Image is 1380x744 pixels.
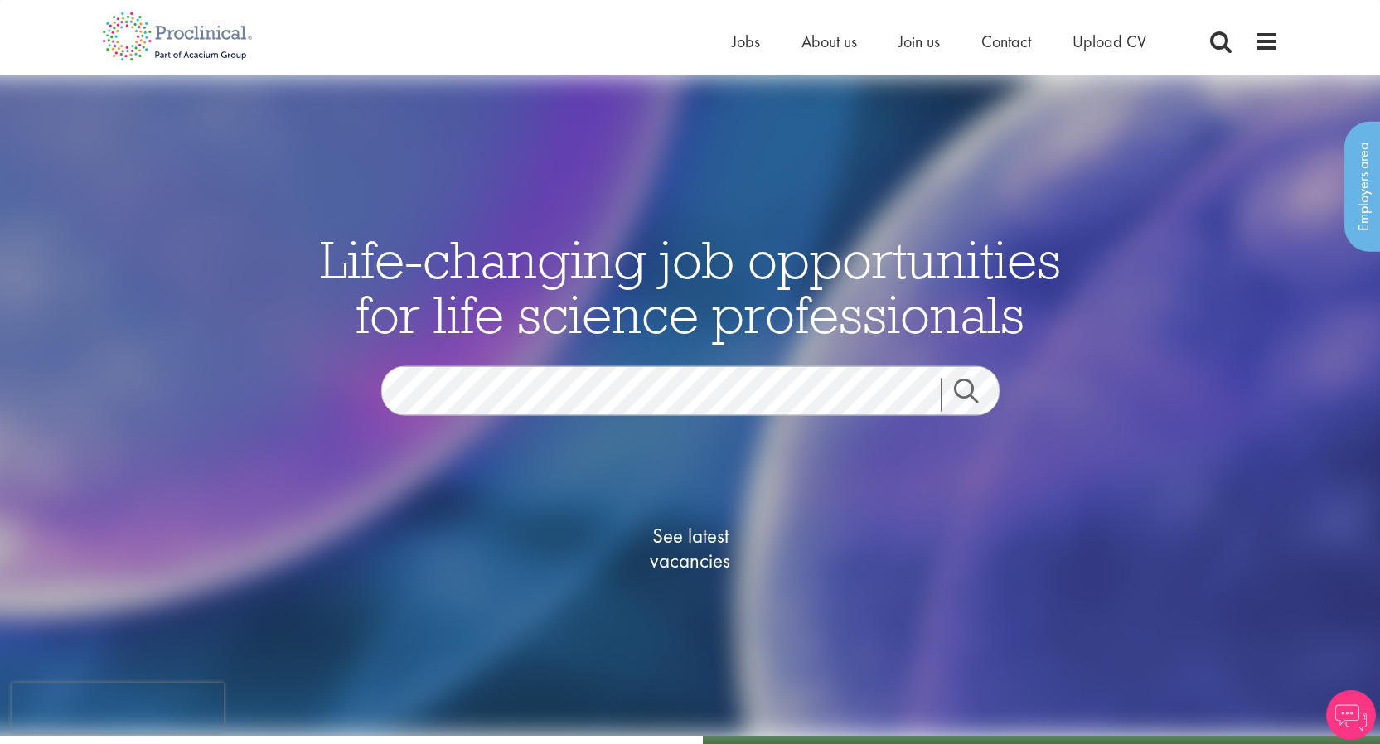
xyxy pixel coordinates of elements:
[732,31,760,52] a: Jobs
[801,31,857,52] a: About us
[941,378,1012,411] a: Job search submit button
[608,523,773,572] span: See latest vacancies
[12,683,224,732] iframe: reCAPTCHA
[981,31,1031,52] a: Contact
[898,31,940,52] a: Join us
[320,225,1061,346] span: Life-changing job opportunities for life science professionals
[1326,690,1376,740] img: Chatbot
[608,457,773,639] a: See latestvacancies
[1073,31,1146,52] a: Upload CV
